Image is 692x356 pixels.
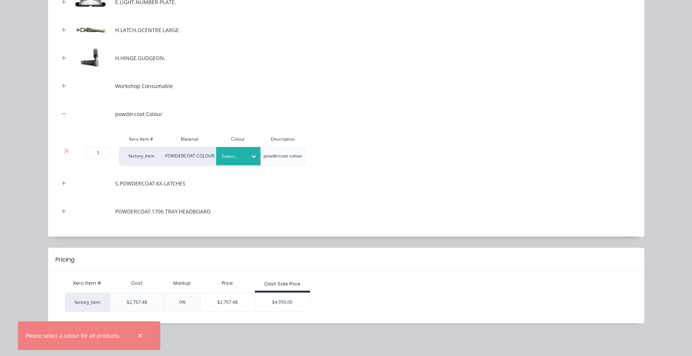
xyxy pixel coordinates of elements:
img: H.HINGE.GUDGEON. [72,48,110,68]
div: 0% [164,293,200,312]
div: factory_item [65,293,110,312]
img: H.LATCH.OCENTRE.LARGE. [72,20,110,40]
div: powdercoat Colour [115,110,162,118]
div: Please select a colour for all products [26,332,119,340]
div: $2,767.48 [110,293,165,312]
div: Pricing [56,255,75,264]
div: factory_item [119,147,164,166]
div: H.HINGE.GUDGEON. [115,54,165,62]
div: Description [260,132,306,147]
div: POWDERCOAT.1700.TRAY.HEADBOARD [115,207,211,215]
div: Price [200,276,255,291]
div: Xero Item # [119,132,164,147]
div: S.POWDERCOAT.6X-LATCHES [115,179,186,187]
div: Cash Sale Price [264,281,300,287]
div: $4,950.00 [255,293,310,312]
div: Xero Item # [65,276,110,291]
div: Markup [164,276,200,291]
div: Workshop Consumable [115,82,173,90]
input: ? [86,147,111,159]
div: H.LATCH.OCENTRE.LARGE. [115,26,180,34]
div: POWDERCOAT COLOUR [164,147,216,166]
div: $2,767.48 [200,293,255,312]
div: Colour [216,132,260,147]
div: Cost [110,276,165,291]
div: powdercoat colour [260,147,306,166]
div: Material [164,132,216,147]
